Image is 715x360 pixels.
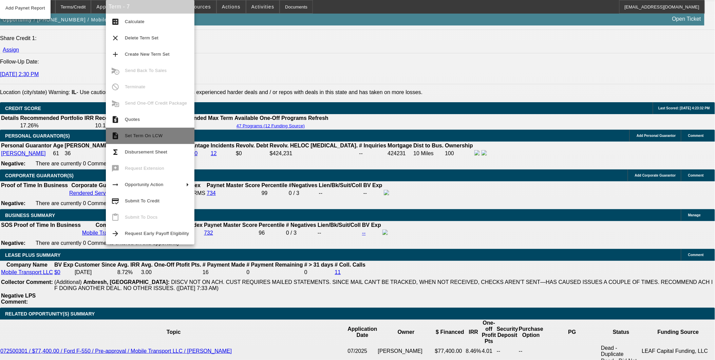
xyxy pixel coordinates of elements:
[378,320,435,345] th: Owner
[262,182,287,188] b: Percentile
[482,150,487,156] img: linkedin-icon.png
[246,269,303,276] td: 0
[125,133,163,138] span: Set Term On LCW
[289,190,318,196] div: 0 / 3
[204,222,257,228] b: Paynet Master Score
[388,143,412,148] b: Mortgage
[304,269,334,276] td: 0
[544,320,601,345] th: PG
[319,182,362,188] b: Lien/Bk/Suit/Coll
[519,320,544,345] th: Purchase Option
[167,115,233,122] th: Recommended Max Term
[222,4,241,10] span: Actions
[69,190,127,196] a: Rendered Services, Inc.
[20,115,94,122] th: Recommended Portfolio IRR
[601,345,641,358] td: Dead - Duplicate
[82,230,134,236] a: Mobile Transport LLC
[14,222,81,229] th: Proof of Time In Business
[1,293,36,305] b: Negative LPS Comment:
[318,222,361,228] b: Lien/Bk/Suit/Coll
[54,279,713,291] span: DISCV NOT ON ACH. CUST REQUIRES MAILED STATEMENTS. SINCE MAIL CAN'T BE TRACKED, WHEN NOT RECEIVED...
[3,17,195,22] span: Opportunity / [PHONE_NUMBER] / Mobile Transport LLC / [PERSON_NAME]
[207,190,216,196] a: 734
[435,345,466,358] td: $77,400.00
[111,132,119,140] mat-icon: description
[308,115,329,122] th: Refresh
[246,0,280,13] button: Activities
[234,123,307,129] button: 47 Programs (12 Funding Source)
[1,143,52,148] b: Personal Guarantor
[185,4,211,10] span: Resources
[125,149,167,155] span: Disbursement Sheet
[378,345,435,358] td: [PERSON_NAME]
[270,143,358,148] b: Revolv. HELOC [MEDICAL_DATA].
[5,4,45,12] span: Add Paynet Report
[36,161,180,166] span: There are currently 0 Comments entered on this opportunity
[236,150,269,157] td: $0
[211,150,217,156] a: 12
[482,345,496,358] td: 4.01
[445,150,473,157] td: 100
[482,320,496,345] th: One-off Profit Pts
[363,182,382,188] b: BV Exp
[259,230,285,236] div: 96
[117,262,140,268] b: Avg. IRR
[466,345,482,358] td: 8.46%
[259,222,285,228] b: Percentile
[388,150,413,157] td: 424231
[36,240,180,246] span: There are currently 0 Comments entered on this opportunity
[3,47,19,53] a: Assign
[117,269,140,276] td: 8.72%
[6,262,48,268] b: Company Name
[347,345,378,358] td: 07/2025
[658,106,710,110] span: Last Scored: [DATE] 4:23:32 PM
[635,174,676,177] span: Add Corporate Guarantor
[688,213,701,217] span: Manage
[5,311,95,317] span: RELATED OPPORTUNITY(S) SUMMARY
[384,190,389,195] img: facebook-icon.png
[189,143,209,148] b: Vantage
[125,19,145,24] span: Calculate
[36,200,180,206] span: There are currently 0 Comments entered on this opportunity
[95,122,167,129] td: 10.11%
[1,222,13,229] th: SOS
[670,13,704,25] a: Open Ticket
[289,182,318,188] b: #Negatives
[125,198,159,203] span: Submit To Credit
[207,182,260,188] b: Paynet Master Score
[111,181,119,189] mat-icon: arrow_right_alt
[111,230,119,238] mat-icon: arrow_forward
[111,18,119,26] mat-icon: calculate
[262,190,287,196] div: 99
[317,229,361,237] td: --
[413,150,444,157] td: 10 Miles
[5,173,74,178] span: CORPORATE GUARANTOR(S)
[335,269,341,275] a: 11
[53,150,63,157] td: 61
[362,222,381,228] b: BV Exp
[125,231,189,236] span: Request Early Payoff Eligibility
[359,150,387,157] td: --
[363,190,383,197] td: --
[5,252,61,258] span: LEASE PLUS SUMMARY
[96,222,120,228] b: Company
[5,106,41,111] span: CREDIT SCORE
[1,269,53,275] a: Mobile Transport LLC
[688,253,704,257] span: Comment
[167,122,233,129] td: --
[95,115,167,122] th: Recommended One Off IRR
[319,190,362,197] td: --
[382,230,388,235] img: facebook-icon.png
[71,182,125,188] b: Corporate Guarantor
[202,269,245,276] td: 16
[53,143,63,148] b: Age
[125,35,158,40] span: Delete Term Set
[359,143,386,148] b: # Inquiries
[642,320,715,345] th: Funding Source
[1,200,25,206] b: Negative:
[234,115,307,122] th: Available One-Off Programs
[688,174,704,177] span: Comment
[496,345,519,358] td: --
[1,161,25,166] b: Negative:
[91,0,129,13] button: Application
